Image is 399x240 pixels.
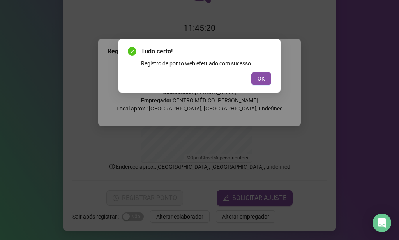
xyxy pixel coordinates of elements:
span: OK [258,74,265,83]
div: Open Intercom Messenger [373,214,391,232]
span: Tudo certo! [141,47,271,56]
button: OK [251,72,271,85]
span: check-circle [128,47,136,56]
div: Registro de ponto web efetuado com sucesso. [141,59,271,68]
